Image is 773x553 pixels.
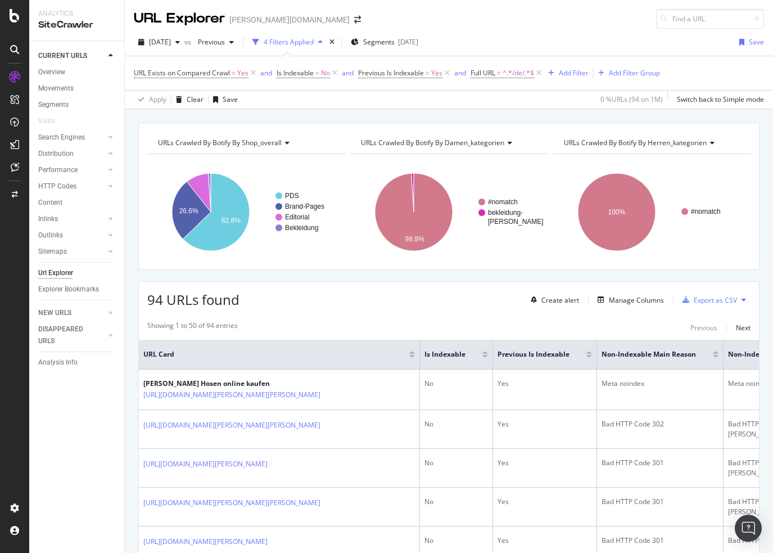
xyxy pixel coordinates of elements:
a: Content [38,197,116,209]
a: Outlinks [38,230,105,241]
span: URL Card [143,349,406,359]
button: Switch back to Simple mode [672,91,764,109]
div: [PERSON_NAME][DOMAIN_NAME] [229,14,350,25]
button: 4 Filters Applied [248,33,327,51]
text: [PERSON_NAME] [488,218,544,226]
a: Segments [38,99,116,111]
text: 98.9% [405,235,424,243]
div: [PERSON_NAME] Hosen online kaufen [143,379,369,389]
button: Next [736,321,751,334]
text: bekleidung- [488,209,523,217]
a: Url Explorer [38,267,116,279]
div: Create alert [541,295,579,305]
text: 62.8% [221,217,241,224]
span: Full URL [471,68,495,78]
h4: URLs Crawled By Botify By damen_kategorien [359,134,537,152]
button: and [454,68,466,78]
div: Clear [187,95,204,104]
text: #nomatch [691,208,721,215]
a: Distribution [38,148,105,160]
div: [DATE] [398,37,418,47]
div: Yes [498,536,592,546]
a: DISAPPEARED URLS [38,323,105,347]
div: Yes [498,379,592,389]
div: No [424,536,488,546]
div: Distribution [38,148,74,160]
button: Apply [134,91,166,109]
div: Performance [38,164,78,176]
button: Add Filter Group [594,66,660,80]
h4: URLs Crawled By Botify By shop_overall [156,134,334,152]
div: CURRENT URLS [38,50,87,62]
div: Analytics [38,9,115,19]
a: Visits [38,115,66,127]
div: HTTP Codes [38,181,76,192]
input: Find a URL [656,9,764,29]
span: Is Indexable [424,349,465,359]
div: No [424,497,488,507]
div: Open Intercom Messenger [735,515,762,542]
div: Url Explorer [38,267,73,279]
div: Overview [38,66,65,78]
button: [DATE] [134,33,184,51]
a: [URL][DOMAIN_NAME][PERSON_NAME][PERSON_NAME] [143,497,320,509]
div: Yes [498,419,592,429]
a: [URL][DOMAIN_NAME][PERSON_NAME][PERSON_NAME] [143,420,320,431]
span: Previous Is Indexable [498,349,569,359]
div: Explorer Bookmarks [38,284,99,295]
div: Switch back to Simple mode [677,95,764,104]
a: Overview [38,66,116,78]
div: Inlinks [38,213,58,225]
span: No [321,65,330,81]
div: Visits [38,115,55,127]
div: and [260,68,272,78]
button: Export as CSV [678,291,737,309]
button: and [260,68,272,78]
span: vs [184,37,193,47]
div: Yes [498,497,592,507]
button: Segments[DATE] [346,33,423,51]
a: Analysis Info [38,357,116,368]
div: NEW URLS [38,307,71,319]
div: Sitemaps [38,246,67,258]
span: 2025 Aug. 18th [149,37,171,47]
div: Analysis Info [38,357,78,368]
a: NEW URLS [38,307,105,319]
a: HTTP Codes [38,181,105,192]
button: Create alert [526,291,579,309]
span: URLs Crawled By Botify By shop_overall [158,138,282,147]
div: Next [736,323,751,332]
span: URLs Crawled By Botify By damen_kategorien [361,138,504,147]
span: 94 URLs found [147,290,239,309]
div: Previous [690,323,717,332]
a: Sitemaps [38,246,105,258]
div: 0 % URLs ( 94 on 1M ) [600,95,663,104]
span: Yes [237,65,248,81]
span: = [315,68,319,78]
text: Brand-Pages [285,203,324,210]
div: URL Explorer [134,9,225,28]
button: Save [735,33,764,51]
text: PDS [285,192,299,200]
span: Yes [431,65,442,81]
a: Search Engines [38,132,105,143]
button: and [342,68,354,78]
svg: A chart. [350,163,545,261]
text: 26.6% [179,207,198,215]
div: Outlinks [38,230,63,241]
span: Segments [363,37,395,47]
span: Is Indexable [277,68,314,78]
div: DISAPPEARED URLS [38,323,95,347]
text: Bekleidung [285,224,318,232]
div: and [454,68,466,78]
div: 4 Filters Applied [264,37,314,47]
div: Bad HTTP Code 301 [602,536,718,546]
div: SiteCrawler [38,19,115,32]
button: Save [209,91,238,109]
a: [URL][DOMAIN_NAME][PERSON_NAME][PERSON_NAME] [143,389,320,401]
text: Editorial [285,213,309,221]
svg: A chart. [147,163,342,261]
span: URLs Crawled By Botify By herren_kategorien [564,138,707,147]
